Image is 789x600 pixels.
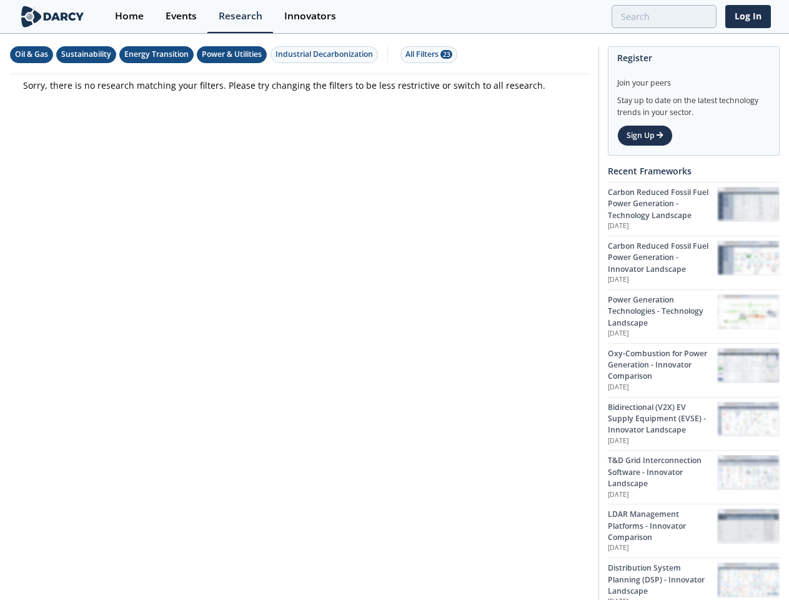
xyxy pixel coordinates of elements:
div: LDAR Management Platforms - Innovator Comparison [608,509,717,543]
a: LDAR Management Platforms - Innovator Comparison [DATE] LDAR Management Platforms - Innovator Com... [608,504,780,557]
div: Energy Transition [124,49,189,60]
p: [DATE] [608,436,717,446]
div: Home [115,11,144,21]
a: Carbon Reduced Fossil Fuel Power Generation - Technology Landscape [DATE] Carbon Reduced Fossil F... [608,182,780,236]
div: Power Generation Technologies - Technology Landscape [608,294,717,329]
button: Oil & Gas [10,46,53,63]
p: [DATE] [608,221,717,231]
button: Sustainability [56,46,116,63]
div: Power & Utilities [202,49,262,60]
div: Stay up to date on the latest technology trends in your sector. [617,89,770,118]
a: Log In [725,5,771,28]
button: Energy Transition [119,46,194,63]
img: logo-wide.svg [19,6,87,27]
button: Industrial Decarbonization [270,46,378,63]
p: [DATE] [608,275,717,285]
div: All Filters [405,49,452,60]
div: Oil & Gas [15,49,48,60]
div: Carbon Reduced Fossil Fuel Power Generation - Technology Landscape [608,187,717,221]
input: Advanced Search [612,5,717,28]
div: Innovators [284,11,336,21]
button: All Filters 23 [400,46,457,63]
div: Carbon Reduced Fossil Fuel Power Generation - Innovator Landscape [608,241,717,275]
div: Join your peers [617,69,770,89]
div: Oxy-Combustion for Power Generation - Innovator Comparison [608,348,717,382]
div: Sustainability [61,49,111,60]
p: Sorry, there is no research matching your filters. Please try changing the filters to be less res... [23,79,577,92]
a: Carbon Reduced Fossil Fuel Power Generation - Innovator Landscape [DATE] Carbon Reduced Fossil Fu... [608,236,780,289]
div: Recent Frameworks [608,160,780,182]
a: Power Generation Technologies - Technology Landscape [DATE] Power Generation Technologies - Techn... [608,289,780,343]
div: Research [219,11,262,21]
div: Industrial Decarbonization [275,49,373,60]
button: Power & Utilities [197,46,267,63]
a: T&D Grid Interconnection Software - Innovator Landscape [DATE] T&D Grid Interconnection Software ... [608,450,780,504]
div: Events [166,11,197,21]
span: 23 [440,50,452,59]
a: Sign Up [617,125,673,146]
a: Oxy-Combustion for Power Generation - Innovator Comparison [DATE] Oxy-Combustion for Power Genera... [608,343,780,397]
p: [DATE] [608,490,717,500]
p: [DATE] [608,382,717,392]
p: [DATE] [608,329,717,339]
a: Bidirectional (V2X) EV Supply Equipment (EVSE) - Innovator Landscape [DATE] Bidirectional (V2X) E... [608,397,780,451]
div: Bidirectional (V2X) EV Supply Equipment (EVSE) - Innovator Landscape [608,402,717,436]
div: Register [617,47,770,69]
div: T&D Grid Interconnection Software - Innovator Landscape [608,455,717,489]
p: [DATE] [608,543,717,553]
div: Distribution System Planning (DSP) - Innovator Landscape [608,562,717,597]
